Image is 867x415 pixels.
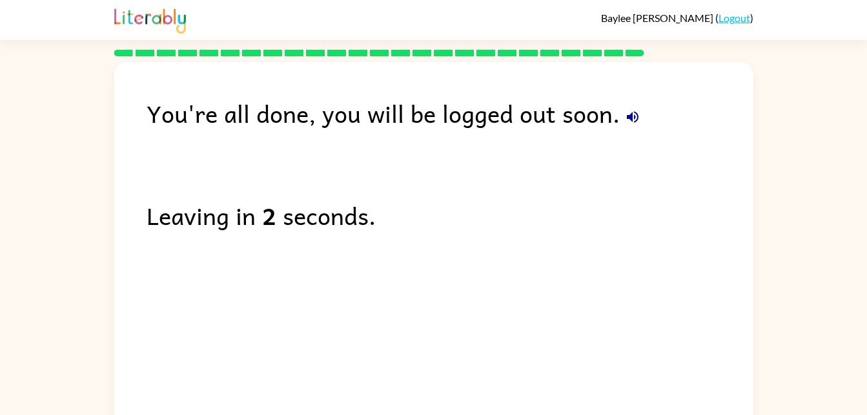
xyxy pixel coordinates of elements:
[601,12,715,24] span: Baylee [PERSON_NAME]
[262,197,276,234] b: 2
[147,94,753,132] div: You're all done, you will be logged out soon.
[601,12,753,24] div: ( )
[719,12,750,24] a: Logout
[147,197,753,234] div: Leaving in seconds.
[114,5,186,34] img: Literably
